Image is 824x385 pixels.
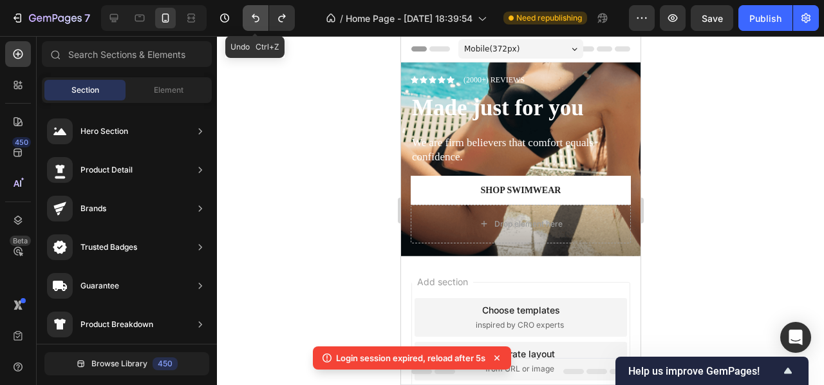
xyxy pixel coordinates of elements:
[738,5,792,31] button: Publish
[5,5,96,31] button: 7
[80,202,106,215] div: Brands
[154,84,183,96] span: Element
[12,137,31,147] div: 450
[516,12,582,24] span: Need republishing
[702,13,723,24] span: Save
[243,5,295,31] div: Undo/Redo
[42,41,212,67] input: Search Sections & Elements
[401,36,641,385] iframe: Design area
[749,12,782,25] div: Publish
[780,322,811,353] div: Open Intercom Messenger
[44,352,209,375] button: Browse Library450
[691,5,733,31] button: Save
[80,241,137,254] div: Trusted Badges
[84,10,90,26] p: 7
[628,365,780,377] span: Help us improve GemPages!
[153,357,178,370] div: 450
[80,125,128,138] div: Hero Section
[346,12,473,25] span: Home Page - [DATE] 18:39:54
[340,12,343,25] span: /
[80,279,119,292] div: Guarantee
[80,164,133,176] div: Product Detail
[71,84,99,96] span: Section
[628,363,796,379] button: Show survey - Help us improve GemPages!
[80,318,153,331] div: Product Breakdown
[336,352,485,364] p: Login session expired, reload after 5s
[91,358,147,370] span: Browse Library
[10,236,31,246] div: Beta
